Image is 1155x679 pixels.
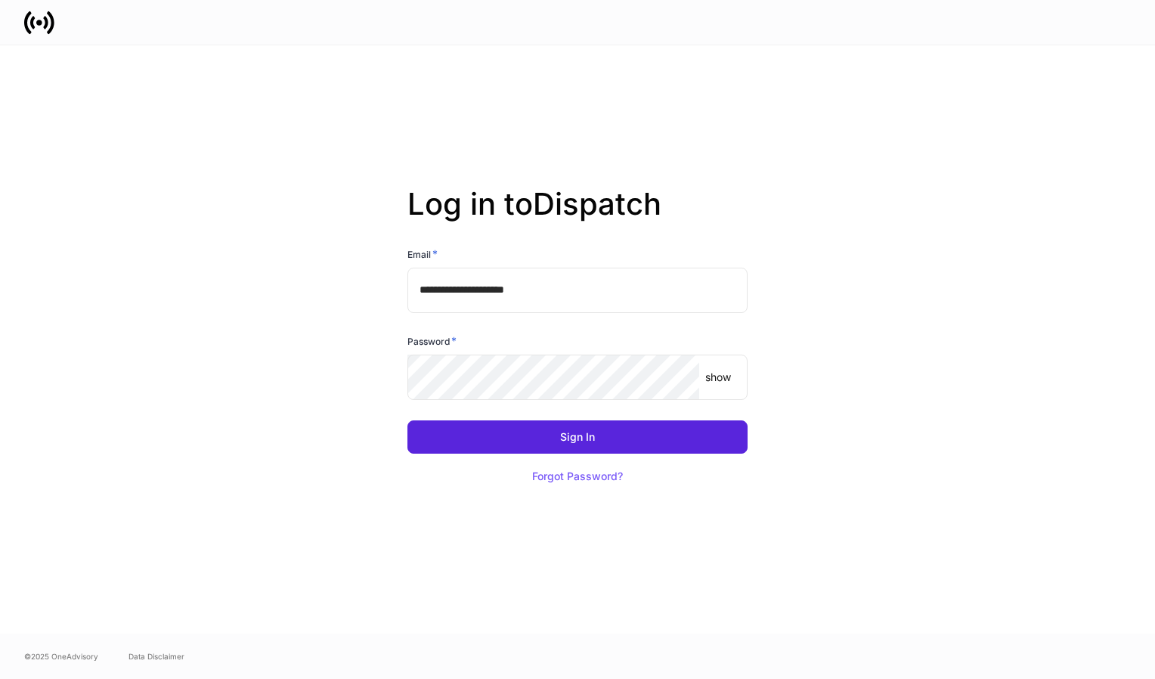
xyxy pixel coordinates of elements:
h2: Log in to Dispatch [407,186,748,246]
a: Data Disclaimer [129,650,184,662]
button: Sign In [407,420,748,454]
h6: Email [407,246,438,262]
p: show [705,370,731,385]
span: © 2025 OneAdvisory [24,650,98,662]
div: Sign In [560,432,595,442]
button: Forgot Password? [513,460,642,493]
h6: Password [407,333,457,349]
div: Forgot Password? [532,471,623,482]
